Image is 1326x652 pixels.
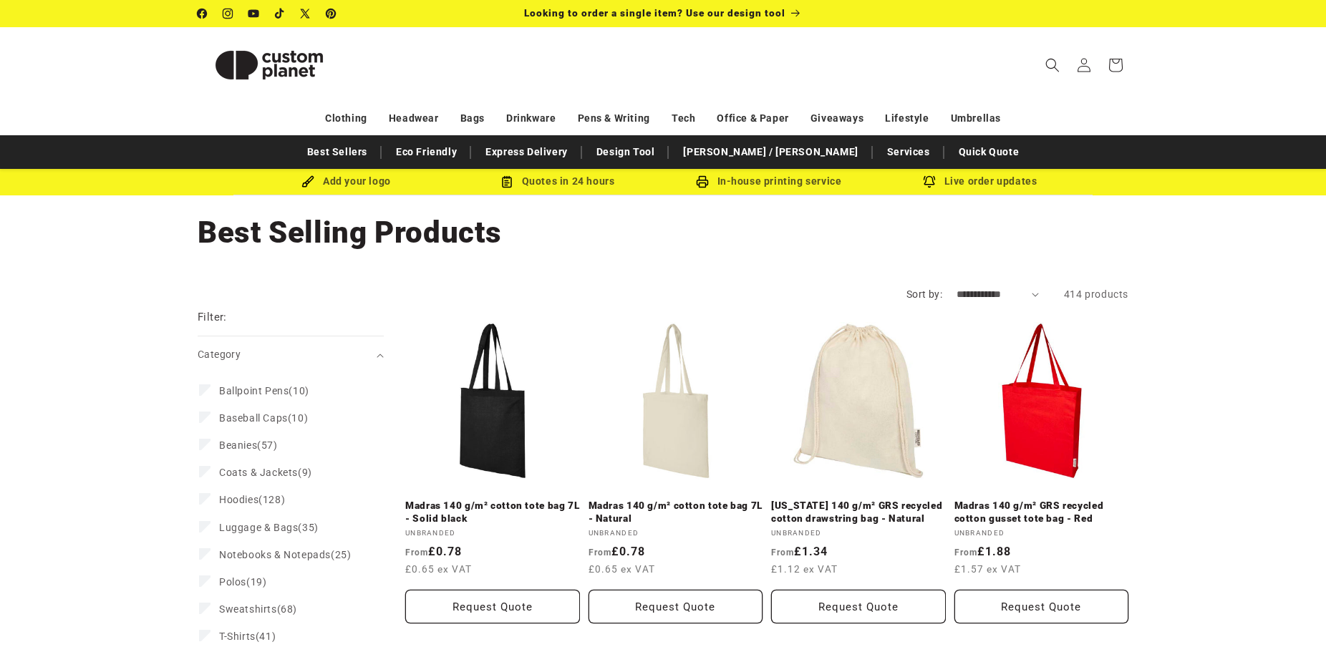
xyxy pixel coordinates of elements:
[810,106,863,131] a: Giveaways
[405,590,580,623] button: Request Quote
[672,106,695,131] a: Tech
[219,522,298,533] span: Luggage & Bags
[954,500,1129,525] a: Madras 140 g/m² GRS recycled cotton gusset tote bag - Red
[663,172,874,190] div: In-house printing service
[219,603,297,615] span: (68)
[1064,288,1128,300] span: 414 products
[771,500,946,525] a: [US_STATE] 140 g/m² GRS recycled cotton drawstring bag - Natural
[301,175,314,188] img: Brush Icon
[952,140,1027,165] a: Quick Quote
[219,603,277,615] span: Sweatshirts
[880,140,937,165] a: Services
[771,590,946,623] button: Request Quote
[500,175,513,188] img: Order Updates Icon
[219,412,308,424] span: (10)
[1254,583,1326,652] iframe: Chat Widget
[951,106,1001,131] a: Umbrellas
[1037,49,1068,81] summary: Search
[589,500,763,525] a: Madras 140 g/m² cotton tote bag 7L - Natural
[325,106,367,131] a: Clothing
[452,172,663,190] div: Quotes in 24 hours
[198,33,341,97] img: Custom Planet
[219,549,331,560] span: Notebooks & Notepads
[885,106,929,131] a: Lifestyle
[219,494,258,505] span: Hoodies
[300,140,374,165] a: Best Sellers
[241,172,452,190] div: Add your logo
[219,575,266,588] span: (19)
[219,466,312,479] span: (9)
[389,140,464,165] a: Eco Friendly
[389,106,439,131] a: Headwear
[219,493,285,506] span: (128)
[460,106,485,131] a: Bags
[578,106,650,131] a: Pens & Writing
[478,140,575,165] a: Express Delivery
[219,576,246,588] span: Polos
[219,412,288,424] span: Baseball Caps
[874,172,1085,190] div: Live order updates
[198,336,384,373] summary: Category (0 selected)
[906,288,942,300] label: Sort by:
[198,309,227,326] h2: Filter:
[219,467,298,478] span: Coats & Jackets
[219,439,257,451] span: Beanies
[696,175,709,188] img: In-house printing
[405,500,580,525] a: Madras 140 g/m² cotton tote bag 7L - Solid black
[676,140,865,165] a: [PERSON_NAME] / [PERSON_NAME]
[589,140,662,165] a: Design Tool
[923,175,936,188] img: Order updates
[219,548,351,561] span: (25)
[589,590,763,623] button: Request Quote
[198,349,241,360] span: Category
[219,521,319,534] span: (35)
[219,631,256,642] span: T-Shirts
[198,213,1128,252] h1: Best Selling Products
[717,106,788,131] a: Office & Paper
[524,7,785,19] span: Looking to order a single item? Use our design tool
[193,27,347,102] a: Custom Planet
[954,590,1129,623] button: Request Quote
[219,384,309,397] span: (10)
[219,630,276,643] span: (41)
[219,385,289,396] span: Ballpoint Pens
[506,106,556,131] a: Drinkware
[219,439,278,452] span: (57)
